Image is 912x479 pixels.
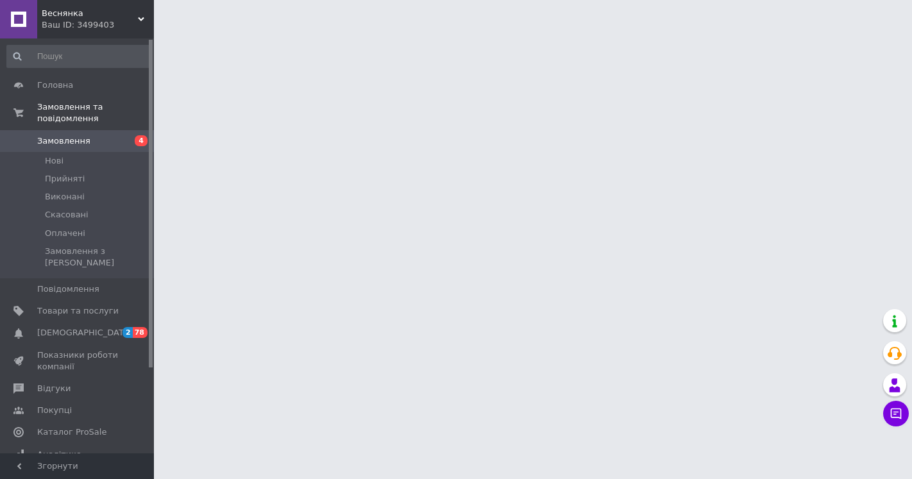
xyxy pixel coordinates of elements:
span: Відгуки [37,383,71,394]
button: Чат з покупцем [883,401,909,426]
span: Показники роботи компанії [37,349,119,373]
span: Покупці [37,405,72,416]
div: Ваш ID: 3499403 [42,19,154,31]
span: Прийняті [45,173,85,185]
span: Повідомлення [37,283,99,295]
span: Нові [45,155,63,167]
span: 4 [135,135,148,146]
span: [DEMOGRAPHIC_DATA] [37,327,132,339]
span: Оплачені [45,228,85,239]
span: Товари та послуги [37,305,119,317]
span: Замовлення з [PERSON_NAME] [45,246,150,269]
span: 2 [122,327,133,338]
span: Замовлення [37,135,90,147]
span: Веснянка [42,8,138,19]
span: Замовлення та повідомлення [37,101,154,124]
span: Аналітика [37,449,81,460]
span: Виконані [45,191,85,203]
span: 78 [133,327,148,338]
span: Головна [37,80,73,91]
input: Пошук [6,45,151,68]
span: Каталог ProSale [37,426,106,438]
span: Скасовані [45,209,89,221]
